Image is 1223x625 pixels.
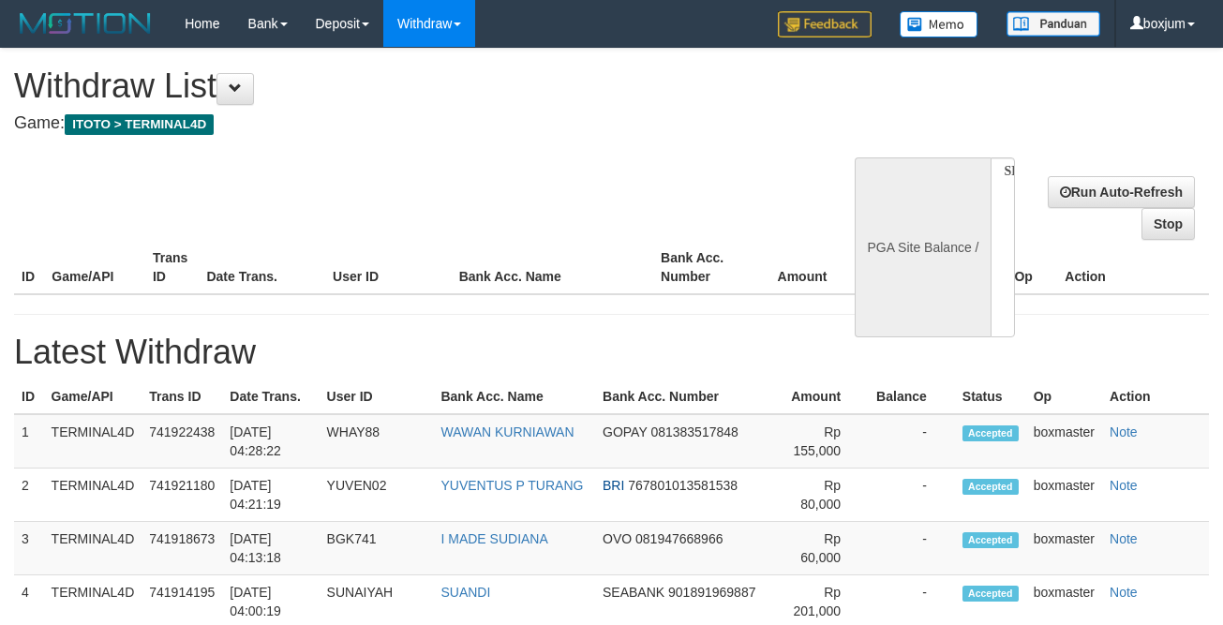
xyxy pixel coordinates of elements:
td: Rp 80,000 [775,469,869,522]
td: TERMINAL4D [44,414,142,469]
span: GOPAY [603,424,647,439]
span: Accepted [962,425,1019,441]
td: 741918673 [142,522,222,575]
td: [DATE] 04:13:18 [222,522,319,575]
span: BRI [603,478,624,493]
th: User ID [320,379,434,414]
h1: Withdraw List [14,67,797,105]
th: Op [1007,241,1057,294]
th: Bank Acc. Number [595,379,775,414]
span: 901891969887 [668,585,755,600]
td: TERMINAL4D [44,522,142,575]
span: Accepted [962,586,1019,602]
span: 081383517848 [650,424,738,439]
h1: Latest Withdraw [14,334,1209,371]
img: Feedback.jpg [778,11,872,37]
a: YUVENTUS P TURANG [440,478,583,493]
span: Accepted [962,532,1019,548]
span: 767801013581538 [628,478,738,493]
th: ID [14,241,44,294]
td: - [869,522,955,575]
td: 741922438 [142,414,222,469]
td: 741921180 [142,469,222,522]
a: Note [1110,585,1138,600]
td: Rp 155,000 [775,414,869,469]
th: Bank Acc. Number [653,241,754,294]
td: 3 [14,522,44,575]
span: 081947668966 [635,531,723,546]
td: boxmaster [1026,414,1102,469]
td: [DATE] 04:28:22 [222,414,319,469]
th: Trans ID [142,379,222,414]
span: ITOTO > TERMINAL4D [65,114,214,135]
a: Run Auto-Refresh [1048,176,1195,208]
th: Game/API [44,379,142,414]
div: PGA Site Balance / [855,157,990,337]
th: Op [1026,379,1102,414]
td: WHAY88 [320,414,434,469]
th: Bank Acc. Name [433,379,595,414]
img: MOTION_logo.png [14,9,157,37]
a: Note [1110,478,1138,493]
th: Game/API [44,241,145,294]
td: 1 [14,414,44,469]
td: - [869,414,955,469]
h4: Game: [14,114,797,133]
td: BGK741 [320,522,434,575]
th: Trans ID [145,241,199,294]
span: OVO [603,531,632,546]
th: Action [1057,241,1209,294]
a: SUANDI [440,585,490,600]
th: Amount [754,241,856,294]
a: WAWAN KURNIAWAN [440,424,574,439]
th: Status [955,379,1026,414]
th: Action [1102,379,1209,414]
td: YUVEN02 [320,469,434,522]
th: Amount [775,379,869,414]
td: [DATE] 04:21:19 [222,469,319,522]
span: Accepted [962,479,1019,495]
th: User ID [325,241,452,294]
td: Rp 60,000 [775,522,869,575]
td: boxmaster [1026,522,1102,575]
a: Note [1110,424,1138,439]
a: I MADE SUDIANA [440,531,547,546]
img: panduan.png [1007,11,1100,37]
th: Date Trans. [222,379,319,414]
td: TERMINAL4D [44,469,142,522]
td: 2 [14,469,44,522]
a: Stop [1141,208,1195,240]
a: Note [1110,531,1138,546]
td: - [869,469,955,522]
th: Balance [869,379,955,414]
span: SEABANK [603,585,664,600]
td: boxmaster [1026,469,1102,522]
th: Date Trans. [199,241,325,294]
th: ID [14,379,44,414]
img: Button%20Memo.svg [900,11,978,37]
th: Bank Acc. Name [452,241,653,294]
